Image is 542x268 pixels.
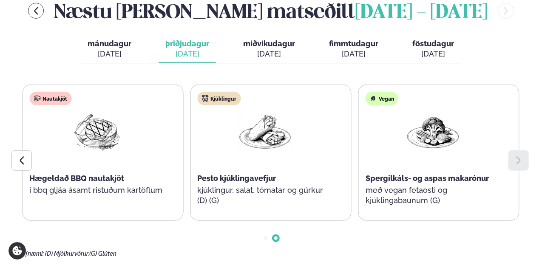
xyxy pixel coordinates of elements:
img: Wraps.png [238,112,292,152]
span: Hægeldað BBQ nautakjöt [29,174,124,183]
span: fimmtudagur [329,39,378,48]
div: [DATE] [412,49,454,59]
span: [DATE] - [DATE] [355,3,488,22]
div: Kjúklingur [197,92,241,105]
span: föstudagur [412,39,454,48]
img: Vegan.png [406,112,460,152]
div: [DATE] [243,49,295,59]
div: Nautakjöt [29,92,71,105]
span: (G) Glúten [89,250,116,257]
span: mánudagur [88,39,131,48]
span: miðvikudagur [243,39,295,48]
span: Go to slide 2 [274,237,278,240]
button: fimmtudagur [DATE] [322,35,385,63]
img: chicken.svg [201,95,208,102]
span: Go to slide 1 [264,237,267,240]
span: (D) Mjólkurvörur, [45,250,89,257]
button: mánudagur [DATE] [81,35,138,63]
img: Vegan.svg [370,95,377,102]
img: Beef-Meat.png [70,112,124,152]
div: [DATE] [88,49,131,59]
div: Vegan [366,92,398,105]
button: menu-btn-left [28,3,44,19]
span: Spergilkáls- og aspas makarónur [366,174,489,183]
button: þriðjudagur [DATE] [159,35,216,63]
img: beef.svg [34,95,40,102]
button: miðvikudagur [DATE] [236,35,302,63]
p: með vegan fetaosti og kjúklingabaunum (G) [366,185,501,206]
p: í bbq gljáa ásamt ristuðum kartöflum [29,185,165,195]
a: Cookie settings [9,242,26,260]
span: Pesto kjúklingavefjur [197,174,276,183]
p: kjúklingur, salat, tómatar og gúrkur (D) (G) [197,185,332,206]
span: Ofnæmi: [21,250,44,257]
button: föstudagur [DATE] [406,35,461,63]
div: [DATE] [165,49,209,59]
span: þriðjudagur [165,39,209,48]
div: [DATE] [329,49,378,59]
button: menu-btn-right [498,3,514,19]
